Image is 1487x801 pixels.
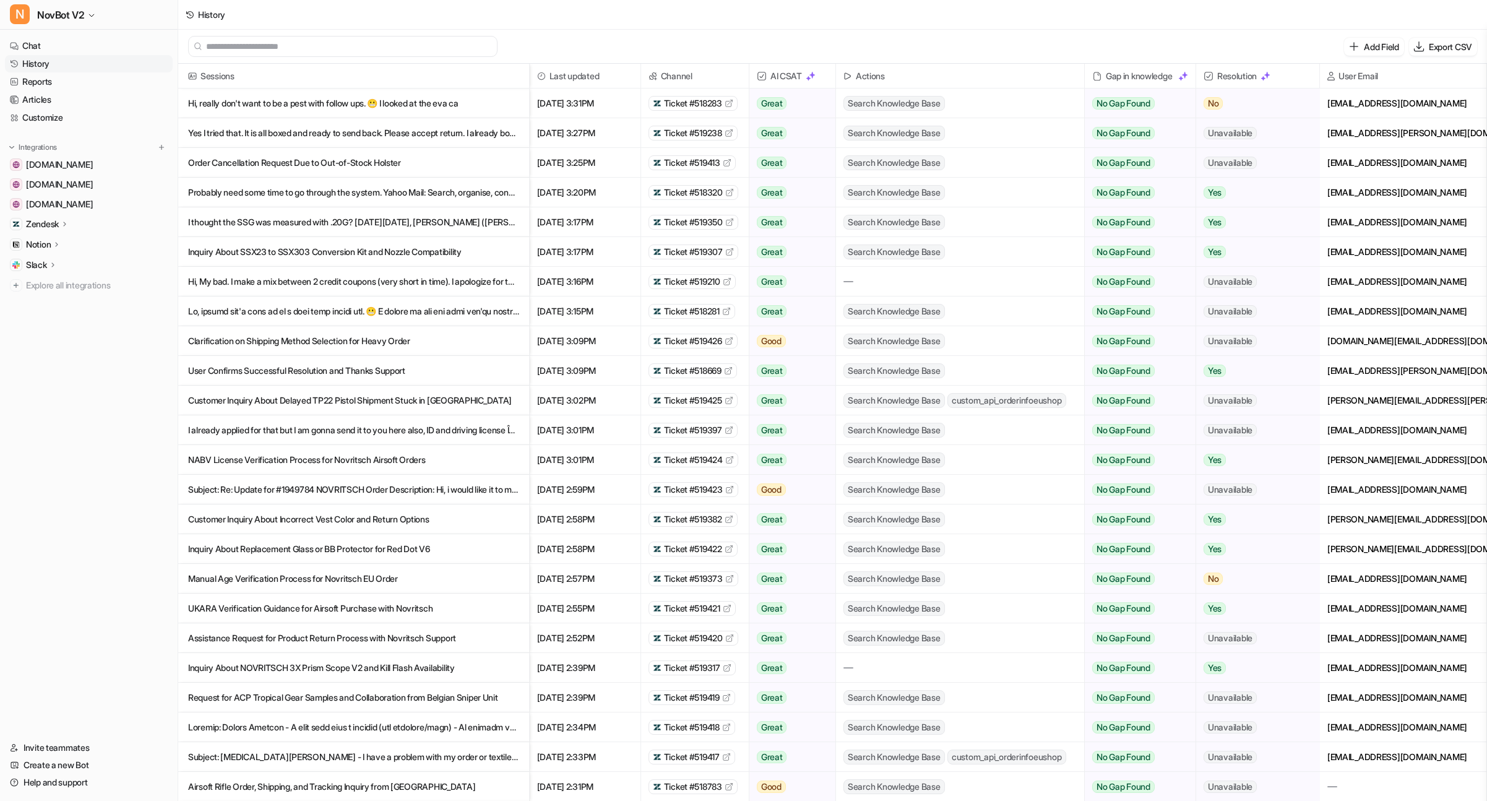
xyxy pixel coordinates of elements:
span: No Gap Found [1092,483,1155,496]
button: Great [749,148,828,178]
a: Ticket #518283 [653,97,733,110]
a: Ticket #519426 [653,335,733,347]
button: No Gap Found [1085,297,1186,326]
button: Export CSV [1409,38,1477,56]
span: [DATE] 2:58PM [535,504,636,534]
span: Great [757,543,787,555]
span: Great [757,216,787,228]
span: Ticket #519425 [664,394,722,407]
div: [PERSON_NAME][EMAIL_ADDRESS][DOMAIN_NAME] [1320,504,1486,534]
span: Ticket #519417 [664,751,720,763]
span: Ticket #519350 [664,216,723,228]
span: Great [757,97,787,110]
span: No [1204,97,1223,110]
button: Yes [1196,653,1309,683]
img: zendesk [653,396,662,405]
button: Good [749,475,828,504]
span: Ticket #518320 [664,186,723,199]
a: Ticket #519421 [653,602,731,615]
img: zendesk [653,366,662,375]
button: Yes [1196,178,1309,207]
button: Great [749,237,828,267]
a: Ticket #519382 [653,513,733,526]
button: No [1196,564,1309,594]
img: zendesk [653,337,662,345]
span: Ticket #519420 [664,632,723,644]
span: Great [757,157,787,169]
span: [DATE] 3:01PM [535,415,636,445]
p: Hi, really don't want to be a pest with follow ups. 😬 I looked at the eva ca [188,89,519,118]
a: History [5,55,173,72]
button: Great [749,504,828,534]
button: No Gap Found [1085,386,1186,415]
button: Integrations [5,141,61,154]
span: No Gap Found [1092,513,1155,526]
span: Yes [1204,186,1226,199]
p: Yes I tried that. It is all boxed and ready to send back. Please accept return. I already bought ... [188,118,519,148]
div: [EMAIL_ADDRESS][DOMAIN_NAME] [1320,742,1486,771]
span: Explore all integrations [26,275,168,295]
button: No Gap Found [1085,475,1186,504]
span: No Gap Found [1092,97,1155,110]
span: No Gap Found [1092,454,1155,466]
button: Yes [1196,594,1309,623]
span: [DOMAIN_NAME] [26,158,93,171]
span: No Gap Found [1092,573,1155,585]
span: Great [757,721,787,734]
h2: User Email [1338,64,1378,89]
button: No Gap Found [1085,89,1186,118]
a: Ticket #519210 [653,275,731,288]
a: Ticket #519425 [653,394,733,407]
span: Good [757,483,786,496]
button: Good [749,326,828,356]
button: Yes [1196,534,1309,564]
div: [EMAIL_ADDRESS][DOMAIN_NAME] [1320,267,1486,296]
img: zendesk [653,753,662,761]
span: [DATE] 3:09PM [535,326,636,356]
span: Ticket #519413 [664,157,720,169]
span: [DATE] 3:17PM [535,207,636,237]
span: [DATE] 3:09PM [535,356,636,386]
a: Ticket #519373 [653,573,734,585]
img: Notion [12,241,20,248]
span: [DATE] 3:25PM [535,148,636,178]
a: Ticket #519422 [653,543,733,555]
button: No Gap Found [1085,564,1186,594]
p: Integrations [19,142,57,152]
span: Great [757,751,787,763]
a: support.novritsch.com[DOMAIN_NAME] [5,156,173,173]
span: No Gap Found [1092,186,1155,199]
button: No Gap Found [1085,118,1186,148]
span: No Gap Found [1092,275,1155,288]
div: [EMAIL_ADDRESS][DOMAIN_NAME] [1320,178,1486,207]
span: No [1204,573,1223,585]
span: [DOMAIN_NAME] [26,198,93,210]
img: us.novritsch.com [12,181,20,188]
span: Yes [1204,246,1226,258]
span: Unavailable [1204,127,1257,139]
img: support.novritsch.com [12,161,20,168]
button: Great [749,653,828,683]
button: Great [749,564,828,594]
a: eu.novritsch.com[DOMAIN_NAME] [5,196,173,213]
span: Yes [1204,602,1226,615]
p: Export CSV [1429,40,1472,53]
img: zendesk [653,604,662,613]
button: No Gap Found [1085,237,1186,267]
img: zendesk [653,218,662,227]
button: Great [749,534,828,564]
button: Yes [1196,445,1309,475]
button: Great [749,297,828,326]
span: Good [757,335,786,347]
span: Great [757,186,787,199]
span: No Gap Found [1092,543,1155,555]
span: Yes [1204,365,1226,377]
button: No Gap Found [1085,178,1186,207]
span: [DATE] 3:15PM [535,297,636,326]
span: Search Knowledge Base [843,215,945,230]
a: Ticket #519397 [653,424,733,436]
span: Yes [1204,216,1226,228]
span: Yes [1204,543,1226,555]
a: Ticket #518320 [653,186,734,199]
img: zendesk [653,515,662,524]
